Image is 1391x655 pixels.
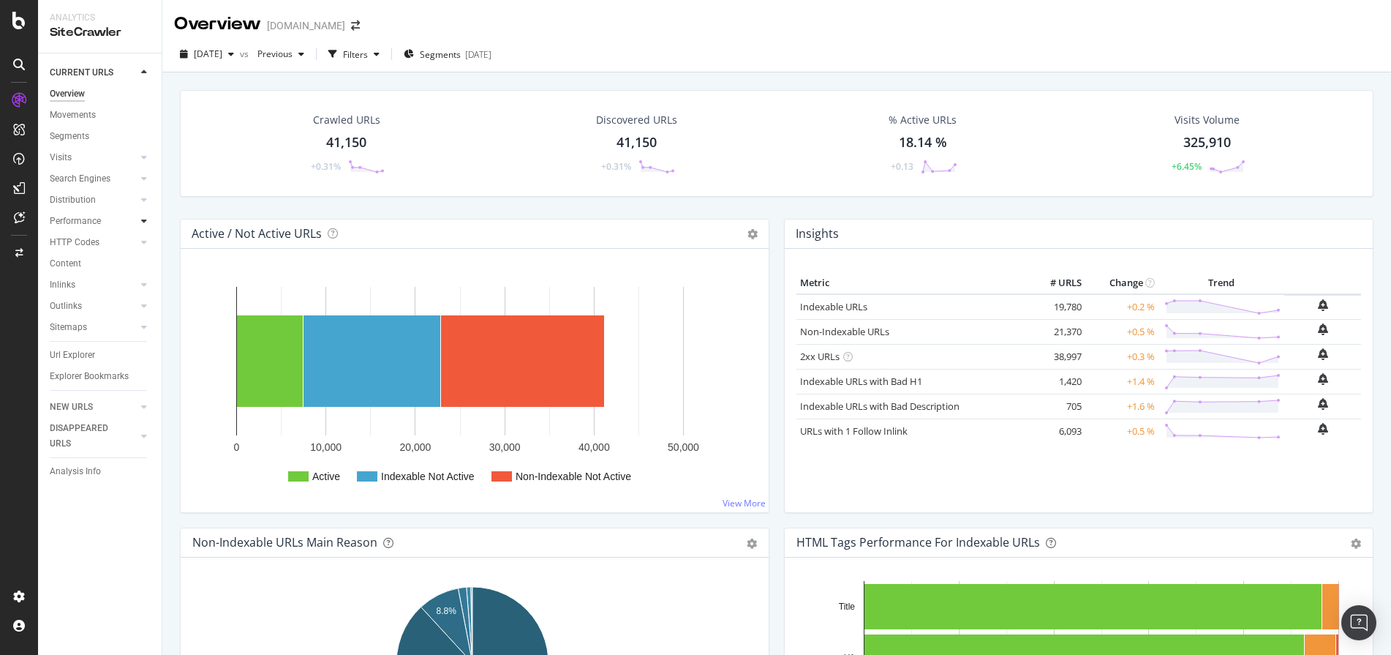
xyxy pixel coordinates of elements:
[174,42,240,66] button: [DATE]
[252,48,293,60] span: Previous
[1027,319,1085,344] td: 21,370
[1085,294,1158,320] td: +0.2 %
[50,320,87,335] div: Sitemaps
[50,129,89,144] div: Segments
[50,369,129,384] div: Explorer Bookmarks
[899,133,947,152] div: 18.14 %
[192,224,322,244] h4: Active / Not Active URLs
[1318,398,1328,410] div: bell-plus
[578,441,610,453] text: 40,000
[436,606,456,616] text: 8.8%
[723,497,766,509] a: View More
[343,48,368,61] div: Filters
[398,42,497,66] button: Segments[DATE]
[50,214,137,229] a: Performance
[1318,373,1328,385] div: bell-plus
[50,192,96,208] div: Distribution
[1085,369,1158,394] td: +1.4 %
[1341,605,1376,640] div: Open Intercom Messenger
[1085,394,1158,419] td: +1.6 %
[381,471,475,482] text: Indexable Not Active
[796,224,839,244] h4: Insights
[747,229,758,239] i: Options
[601,160,631,173] div: +0.31%
[50,86,85,102] div: Overview
[800,375,922,388] a: Indexable URLs with Bad H1
[50,12,150,24] div: Analytics
[50,256,81,272] div: Content
[1175,113,1240,127] div: Visits Volume
[800,300,867,313] a: Indexable URLs
[50,65,137,81] a: CURRENT URLS
[310,441,342,453] text: 10,000
[50,320,137,335] a: Sitemaps
[50,150,137,165] a: Visits
[351,20,360,31] div: arrow-right-arrow-left
[50,277,75,293] div: Inlinks
[50,108,96,123] div: Movements
[50,171,137,187] a: Search Engines
[50,299,137,314] a: Outlinks
[50,369,151,384] a: Explorer Bookmarks
[800,400,960,413] a: Indexable URLs with Bad Description
[1085,319,1158,344] td: +0.5 %
[617,133,657,152] div: 41,150
[1085,419,1158,443] td: +0.5 %
[50,400,93,415] div: NEW URLS
[1027,272,1085,294] th: # URLS
[1158,272,1284,294] th: Trend
[50,421,124,452] div: DISAPPEARED URLS
[50,277,137,293] a: Inlinks
[889,113,957,127] div: % Active URLs
[839,602,856,612] text: Title
[800,325,889,338] a: Non-Indexable URLs
[50,129,151,144] a: Segments
[50,108,151,123] a: Movements
[891,160,913,173] div: +0.13
[800,350,840,363] a: 2xx URLs
[192,272,752,501] svg: A chart.
[234,441,240,453] text: 0
[1027,419,1085,443] td: 6,093
[50,86,151,102] a: Overview
[174,12,261,37] div: Overview
[1027,394,1085,419] td: 705
[252,42,310,66] button: Previous
[50,150,72,165] div: Visits
[50,464,151,479] a: Analysis Info
[1351,539,1361,549] div: gear
[668,441,699,453] text: 50,000
[1318,323,1328,335] div: bell-plus
[1318,423,1328,435] div: bell-plus
[50,400,137,415] a: NEW URLS
[747,539,757,549] div: gear
[1172,160,1202,173] div: +6.45%
[240,48,252,60] span: vs
[796,535,1040,550] div: HTML Tags Performance for Indexable URLs
[50,256,151,272] a: Content
[194,48,222,60] span: 2025 Sep. 8th
[1027,344,1085,369] td: 38,997
[465,48,491,61] div: [DATE]
[1085,272,1158,294] th: Change
[50,235,99,250] div: HTTP Codes
[800,424,908,438] a: URLs with 1 Follow Inlink
[399,441,431,453] text: 20,000
[50,65,113,81] div: CURRENT URLS
[1318,348,1328,360] div: bell-plus
[516,471,631,482] text: Non-Indexable Not Active
[50,348,95,363] div: Url Explorer
[50,171,110,187] div: Search Engines
[489,441,521,453] text: 30,000
[596,113,677,127] div: Discovered URLs
[1085,344,1158,369] td: +0.3 %
[1183,133,1231,152] div: 325,910
[323,42,385,66] button: Filters
[311,160,341,173] div: +0.31%
[50,192,137,208] a: Distribution
[312,471,340,482] text: Active
[1027,369,1085,394] td: 1,420
[267,18,345,33] div: [DOMAIN_NAME]
[50,214,101,229] div: Performance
